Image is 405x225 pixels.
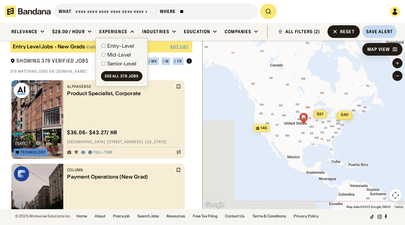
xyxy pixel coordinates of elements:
[225,214,245,218] a: Contact Us
[67,84,175,89] div: AlphaSense
[11,29,38,34] div: Relevance
[67,167,175,173] div: column
[14,83,29,98] img: AlphaSense logo
[367,47,390,52] div: Map View
[10,58,124,65] div: Showing 376 Verified Jobs
[86,44,114,50] div: curated list
[204,201,225,209] img: Google
[10,69,192,74] div: 376 matching jobs on [DOMAIN_NAME]
[346,205,390,209] span: Map data ©2025 Google, INEGI
[137,214,159,218] a: Search Jobs
[204,201,225,209] a: Open this area in Google Maps (opens a new window)
[67,174,175,180] div: Payment Operations (New Grad)
[142,29,169,34] div: Industries
[67,129,117,136] div: $ 36.06 - $43.27 / hr
[107,61,137,66] div: Senior-Level
[149,59,157,63] div: / wk
[52,29,85,34] div: $28.00 / hour
[10,78,192,209] div: grid
[163,59,169,63] div: / m
[225,29,251,34] div: Companies
[67,90,175,96] div: Product Specialist, Corporate
[317,112,323,116] span: $51
[21,150,46,154] div: Technology
[15,214,71,218] div: © 2025 Workwise Solutions Inc.
[76,214,87,218] a: Home
[13,44,85,50] div: Entry Level Jobs - New Grads
[252,214,286,218] a: Terms & Conditions
[113,214,130,218] a: Post a job
[14,166,29,181] img: column logo
[166,214,185,218] a: Resources
[99,29,128,34] div: Experience
[67,139,181,144] div: [GEOGRAPHIC_DATA] · [STREET_ADDRESS] · [US_STATE]
[340,29,355,34] div: Reset
[95,214,105,218] a: About
[16,142,28,145] div: [DATE]
[341,112,349,117] span: $40
[193,214,217,218] a: Free Tax Filing
[366,29,393,34] div: Save Alert
[171,45,189,49] div: Exit List
[294,214,319,218] a: Privacy Policy
[261,125,267,131] span: 145
[160,9,176,14] div: Where
[389,189,402,202] button: Map camera controls
[107,43,134,48] div: Entry-Level
[107,52,131,57] div: Mid-Level
[105,74,139,78] div: See all 376 jobs
[5,6,51,17] img: Bandana logotype
[94,150,113,155] div: Full-time
[285,29,320,34] div: ALL FILTERS (2)
[184,29,210,34] div: Education
[59,9,72,14] div: what
[394,205,403,209] a: Terms (opens in new tab)
[174,59,182,63] div: / yr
